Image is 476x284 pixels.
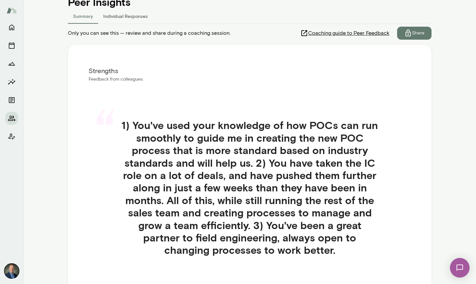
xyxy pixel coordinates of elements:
p: Feedback from colleagues [89,76,411,83]
img: Michael Alden [4,263,19,279]
button: Sessions [5,39,18,52]
h4: 1) You've used your knowledge of how POCs can run smoothly to guide me in creating the new POC pr... [104,119,395,256]
button: Documents [5,94,18,107]
button: Growth Plan [5,57,18,70]
button: Share [397,27,432,40]
a: Coaching guide to Peer Feedback [300,27,397,40]
button: Individual Responses [98,8,153,24]
button: Summary [68,8,98,24]
button: Members [5,112,18,125]
button: Home [5,21,18,34]
h6: Strengths [89,66,411,76]
div: responses-tab [68,8,432,24]
span: Coaching guide to Peer Feedback [308,29,389,37]
p: Share [412,30,424,36]
button: Insights [5,75,18,88]
button: Client app [5,130,18,143]
div: “ [94,111,117,157]
span: Only you can see this — review and share during a coaching session. [68,29,231,37]
img: Mento [6,4,17,17]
